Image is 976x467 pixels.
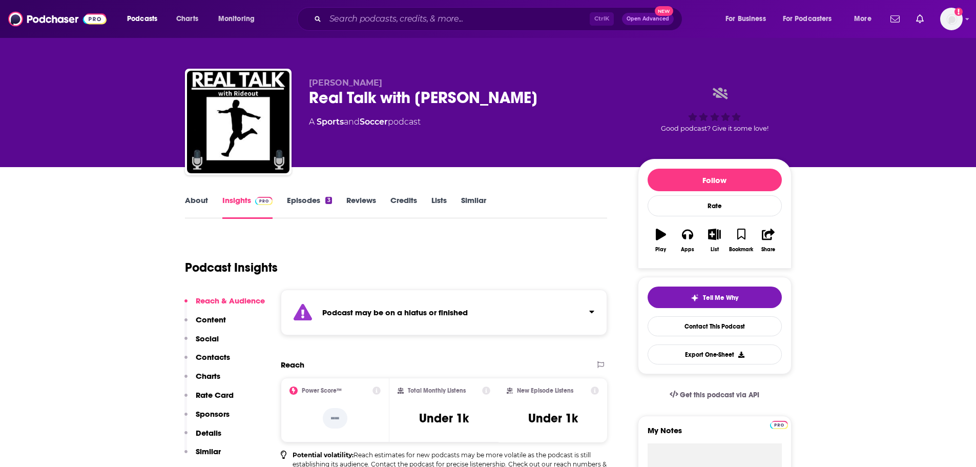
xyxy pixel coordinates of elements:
[196,352,230,362] p: Contacts
[309,78,382,88] span: [PERSON_NAME]
[281,290,608,335] section: Click to expand status details
[346,195,376,219] a: Reviews
[701,222,728,259] button: List
[170,11,204,27] a: Charts
[344,117,360,127] span: and
[307,7,692,31] div: Search podcasts, credits, & more...
[322,308,468,317] strong: Podcast may be on a hiatus or finished
[770,421,788,429] img: Podchaser Pro
[755,222,781,259] button: Share
[648,169,782,191] button: Follow
[517,387,573,394] h2: New Episode Listens
[196,446,221,456] p: Similar
[954,8,963,16] svg: Add a profile image
[255,197,273,205] img: Podchaser Pro
[325,197,331,204] div: 3
[184,390,234,409] button: Rate Card
[622,13,674,25] button: Open AdvancedNew
[648,222,674,259] button: Play
[218,12,255,26] span: Monitoring
[211,11,268,27] button: open menu
[8,9,107,29] img: Podchaser - Follow, Share and Rate Podcasts
[661,382,768,408] a: Get this podcast via API
[184,334,219,353] button: Social
[648,195,782,216] div: Rate
[184,352,230,371] button: Contacts
[661,125,769,132] span: Good podcast? Give it some love!
[127,12,157,26] span: Podcasts
[783,12,832,26] span: For Podcasters
[184,296,265,315] button: Reach & Audience
[703,294,738,302] span: Tell Me Why
[638,78,792,141] div: Good podcast? Give it some love!
[648,344,782,364] button: Export One-Sheet
[184,446,221,465] button: Similar
[680,391,759,399] span: Get this podcast via API
[281,360,304,370] h2: Reach
[431,195,447,219] a: Lists
[184,315,226,334] button: Content
[185,195,208,219] a: About
[176,12,198,26] span: Charts
[728,222,755,259] button: Bookmark
[187,71,289,173] img: Real Talk with Rideout
[317,117,344,127] a: Sports
[674,222,701,259] button: Apps
[185,260,278,275] h1: Podcast Insights
[196,315,226,324] p: Content
[120,11,171,27] button: open menu
[854,12,871,26] span: More
[184,409,230,428] button: Sponsors
[196,334,219,343] p: Social
[627,16,669,22] span: Open Advanced
[648,316,782,336] a: Contact This Podcast
[196,296,265,306] p: Reach & Audience
[196,428,221,438] p: Details
[761,247,775,253] div: Share
[196,371,220,381] p: Charts
[776,11,847,27] button: open menu
[590,12,614,26] span: Ctrl K
[711,247,719,253] div: List
[323,408,347,429] p: --
[648,425,782,443] label: My Notes
[390,195,417,219] a: Credits
[718,11,779,27] button: open menu
[461,195,486,219] a: Similar
[729,247,753,253] div: Bookmark
[681,247,694,253] div: Apps
[325,11,590,27] input: Search podcasts, credits, & more...
[940,8,963,30] img: User Profile
[419,411,469,426] h3: Under 1k
[940,8,963,30] button: Show profile menu
[528,411,578,426] h3: Under 1k
[222,195,273,219] a: InsightsPodchaser Pro
[360,117,388,127] a: Soccer
[940,8,963,30] span: Logged in as psamuelson01
[847,11,884,27] button: open menu
[184,371,220,390] button: Charts
[886,10,904,28] a: Show notifications dropdown
[770,419,788,429] a: Pro website
[184,428,221,447] button: Details
[725,12,766,26] span: For Business
[302,387,342,394] h2: Power Score™
[408,387,466,394] h2: Total Monthly Listens
[655,6,673,16] span: New
[655,247,666,253] div: Play
[287,195,331,219] a: Episodes3
[293,451,354,459] b: Potential volatility:
[196,409,230,419] p: Sponsors
[691,294,699,302] img: tell me why sparkle
[196,390,234,400] p: Rate Card
[648,287,782,308] button: tell me why sparkleTell Me Why
[309,116,421,128] div: A podcast
[912,10,928,28] a: Show notifications dropdown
